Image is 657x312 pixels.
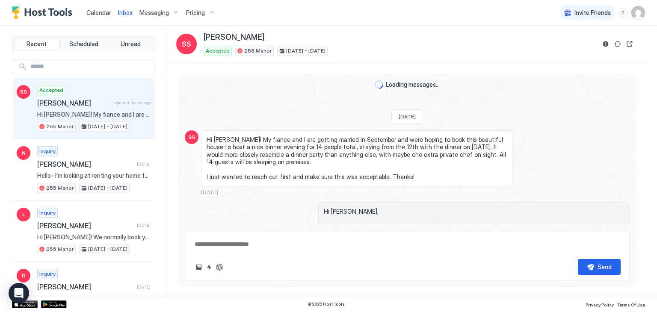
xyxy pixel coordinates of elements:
[386,81,440,88] span: Loading messages...
[37,172,151,180] span: Hello- I’m looking at renting your home for a family [DATE]. The guests include my elderly parent...
[375,80,383,89] div: loading
[139,9,169,17] span: Messaging
[41,300,67,308] a: Google Play Store
[88,245,127,253] span: [DATE] - [DATE]
[618,8,628,18] div: menu
[617,300,645,309] a: Terms Of Use
[12,300,38,308] a: App Store
[617,302,645,307] span: Terms Of Use
[308,301,345,307] span: © 2025 Host Tools
[22,211,25,218] span: L
[204,262,214,272] button: Quick reply
[46,245,74,253] span: 255 Manor
[39,147,56,155] span: Inquiry
[37,294,151,302] span: good afternoon is your place available 12/30 -1/2 how far are you from skiing
[114,100,151,106] span: about 4 hours ago
[108,38,153,50] button: Unread
[39,86,63,94] span: Accepted
[9,283,29,303] div: Open Intercom Messenger
[201,189,218,195] span: [DATE]
[39,270,56,278] span: Inquiry
[206,47,230,55] span: Accepted
[14,38,59,50] button: Recent
[207,136,507,181] span: Hi [PERSON_NAME]! My fiance and I are getting married in September and were hoping to book this b...
[586,302,614,307] span: Privacy Policy
[586,300,614,309] a: Privacy Policy
[12,36,155,52] div: tab-group
[22,149,26,157] span: N
[631,6,645,20] div: User profile
[37,283,133,291] span: [PERSON_NAME]
[601,39,611,49] button: Reservation information
[186,9,205,17] span: Pricing
[20,88,27,96] span: SS
[86,9,111,16] span: Calendar
[61,38,107,50] button: Scheduled
[27,40,47,48] span: Recent
[214,262,225,272] button: ChatGPT Auto Reply
[37,160,133,168] span: [PERSON_NAME]
[137,223,151,228] span: [DATE]
[12,6,76,19] a: Host Tools Logo
[118,8,133,17] a: Inbox
[86,8,111,17] a: Calendar
[244,47,272,55] span: 255 Manor
[37,99,111,107] span: [PERSON_NAME]
[137,284,151,290] span: [DATE]
[286,47,326,55] span: [DATE] - [DATE]
[88,123,127,130] span: [DATE] - [DATE]
[22,272,26,280] span: D
[624,39,635,49] button: Open reservation
[574,9,611,17] span: Invite Friends
[118,9,133,16] span: Inbox
[598,262,612,271] div: Send
[37,233,151,241] span: Hi [PERSON_NAME]! We normally book your other mountaindale home but just saw that this one could ...
[399,113,416,120] span: [DATE]
[69,40,98,48] span: Scheduled
[39,209,56,217] span: Inquiry
[188,133,195,141] span: SS
[88,184,127,192] span: [DATE] - [DATE]
[37,111,151,118] span: Hi [PERSON_NAME]! My fiance and I are getting married in September and were hoping to book this b...
[204,32,264,42] span: [PERSON_NAME]
[194,262,204,272] button: Upload image
[578,259,621,275] button: Send
[46,123,74,130] span: 255 Manor
[182,39,191,49] span: SS
[27,59,154,74] input: Input Field
[37,221,133,230] span: [PERSON_NAME]
[121,40,141,48] span: Unread
[46,184,74,192] span: 255 Manor
[137,162,151,167] span: [DATE]
[613,39,623,49] button: Sync reservation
